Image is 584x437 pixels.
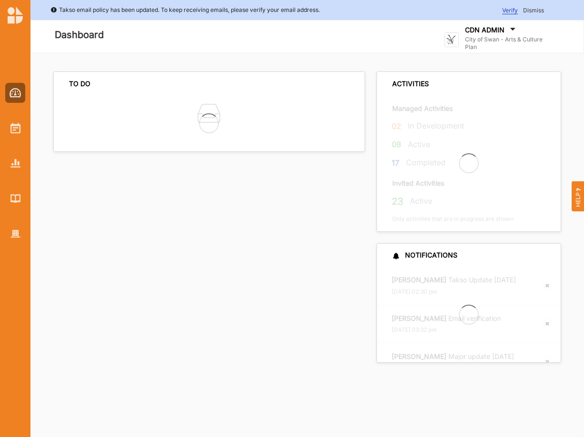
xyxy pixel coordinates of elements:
label: CDN ADMIN [465,26,505,34]
span: Dismiss [523,7,544,14]
label: City of Swan - Arts & Culture Plan [465,36,556,51]
img: Library [10,194,20,202]
img: logo [8,7,23,24]
label: Dashboard [55,27,104,43]
img: Organisation [10,230,20,238]
div: TO DO [69,79,90,88]
div: ACTIVITIES [392,79,429,88]
a: Organisation [5,224,25,244]
img: Activities [10,123,20,133]
img: logo [445,32,459,47]
img: Reports [10,159,20,167]
a: Library [5,189,25,209]
img: Dashboard [10,88,21,98]
a: Reports [5,153,25,173]
a: Activities [5,118,25,138]
div: NOTIFICATIONS [392,251,457,259]
div: Takso email policy has been updated. To keep receiving emails, please verify your email address. [50,5,320,15]
a: Dashboard [5,83,25,103]
span: Verify [502,7,518,14]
